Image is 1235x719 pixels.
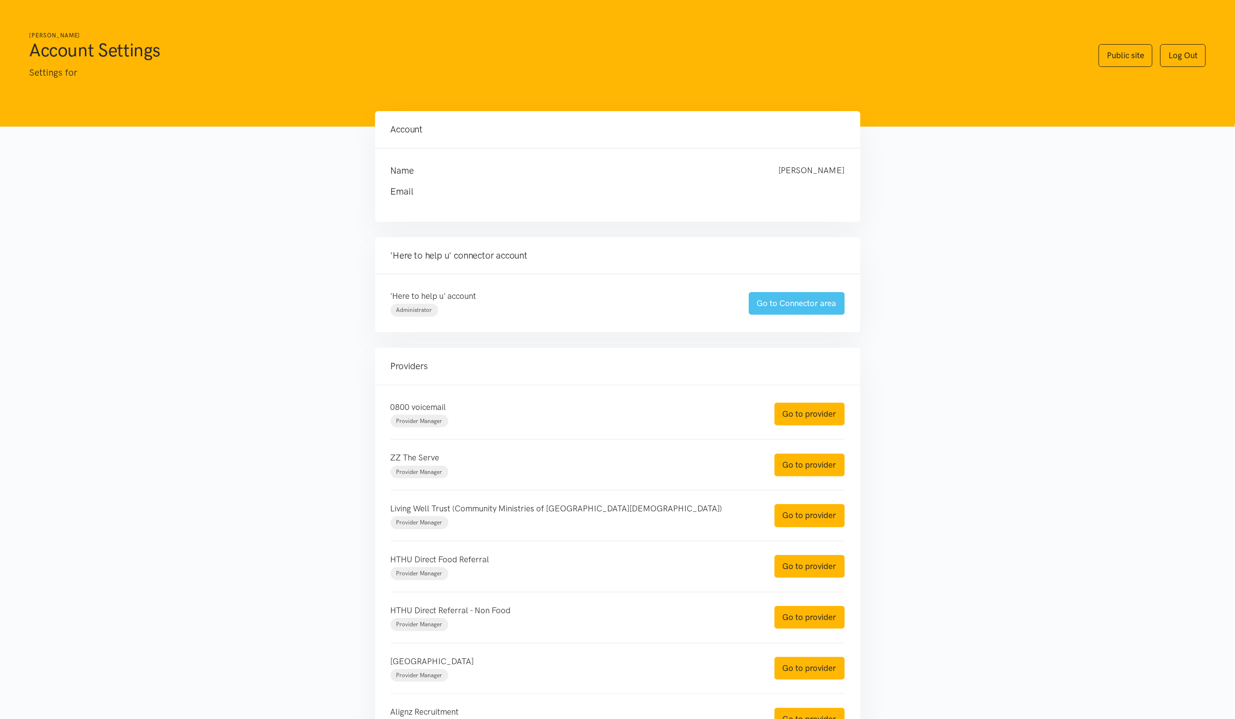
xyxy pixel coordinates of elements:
[769,164,855,178] div: [PERSON_NAME]
[774,454,845,476] a: Go to provider
[774,555,845,578] a: Go to provider
[774,403,845,425] a: Go to provider
[391,502,755,515] p: Living Well Trust (Community Ministries of [GEOGRAPHIC_DATA][DEMOGRAPHIC_DATA])
[396,418,443,425] span: Provider Manager
[391,185,825,198] h4: Email
[396,519,443,526] span: Provider Manager
[391,359,845,373] h4: Providers
[396,307,432,313] span: Administrator
[391,553,755,566] p: HTHU Direct Food Referral
[391,249,845,262] h4: 'Here to help u' connector account
[396,672,443,679] span: Provider Manager
[1160,44,1206,67] a: Log Out
[396,469,443,475] span: Provider Manager
[391,705,755,719] p: Alignz Recruitment
[29,65,1079,80] p: Settings for
[391,655,755,668] p: [GEOGRAPHIC_DATA]
[391,123,845,136] h4: Account
[396,570,443,577] span: Provider Manager
[391,164,759,178] h4: Name
[774,657,845,680] a: Go to provider
[749,292,845,315] a: Go to Connector area
[774,606,845,629] a: Go to provider
[774,504,845,527] a: Go to provider
[1099,44,1153,67] a: Public site
[29,38,1079,62] h1: Account Settings
[391,604,755,617] p: HTHU Direct Referral - Non Food
[391,401,755,414] p: 0800 voicemail
[29,31,1079,40] h6: [PERSON_NAME]
[396,621,443,628] span: Provider Manager
[391,451,755,464] p: ZZ The Serve
[391,290,729,303] p: 'Here to help u' account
